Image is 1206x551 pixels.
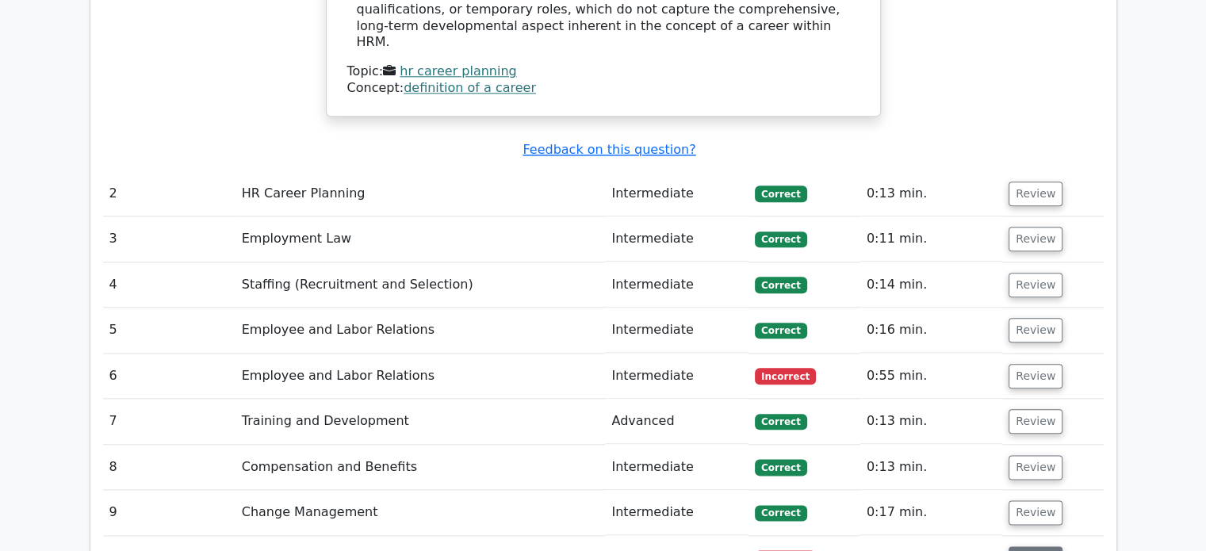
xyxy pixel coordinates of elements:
td: 0:13 min. [860,445,1002,490]
td: Intermediate [605,308,748,353]
span: Correct [755,231,806,247]
td: Training and Development [235,399,606,444]
button: Review [1009,273,1062,297]
span: Correct [755,323,806,339]
td: 8 [103,445,235,490]
td: Employee and Labor Relations [235,354,606,399]
td: Intermediate [605,216,748,262]
span: Correct [755,459,806,475]
button: Review [1009,182,1062,206]
td: 5 [103,308,235,353]
td: 2 [103,171,235,216]
td: 3 [103,216,235,262]
td: Employment Law [235,216,606,262]
td: Staffing (Recruitment and Selection) [235,262,606,308]
span: Correct [755,414,806,430]
td: Advanced [605,399,748,444]
td: 6 [103,354,235,399]
a: Feedback on this question? [523,142,695,157]
div: Concept: [347,80,860,97]
td: Change Management [235,490,606,535]
span: Correct [755,505,806,521]
td: Intermediate [605,490,748,535]
a: hr career planning [400,63,516,78]
td: HR Career Planning [235,171,606,216]
td: Employee and Labor Relations [235,308,606,353]
td: 0:14 min. [860,262,1002,308]
button: Review [1009,227,1062,251]
button: Review [1009,364,1062,388]
td: Intermediate [605,445,748,490]
span: Correct [755,186,806,201]
button: Review [1009,455,1062,480]
button: Review [1009,409,1062,434]
td: 0:16 min. [860,308,1002,353]
td: 0:11 min. [860,216,1002,262]
td: 0:55 min. [860,354,1002,399]
span: Incorrect [755,368,816,384]
td: Intermediate [605,171,748,216]
span: Correct [755,277,806,293]
td: 0:13 min. [860,399,1002,444]
td: 7 [103,399,235,444]
div: Topic: [347,63,860,80]
a: definition of a career [404,80,536,95]
td: 0:13 min. [860,171,1002,216]
td: Compensation and Benefits [235,445,606,490]
td: 4 [103,262,235,308]
button: Review [1009,500,1062,525]
td: 9 [103,490,235,535]
td: Intermediate [605,354,748,399]
button: Review [1009,318,1062,342]
td: 0:17 min. [860,490,1002,535]
td: Intermediate [605,262,748,308]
